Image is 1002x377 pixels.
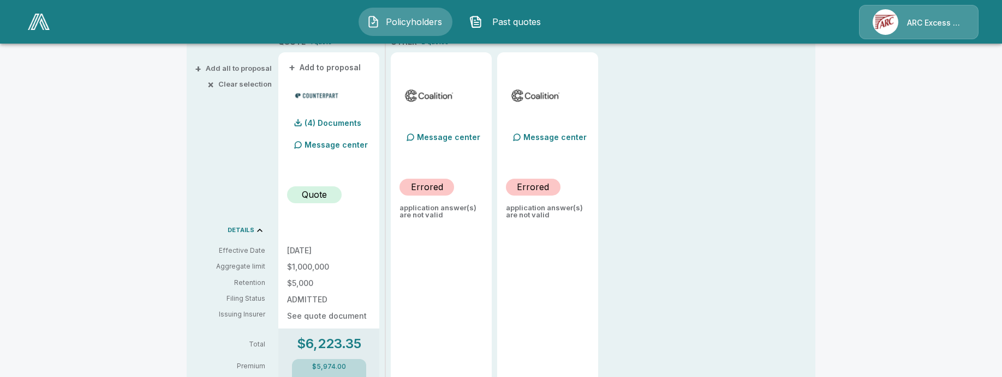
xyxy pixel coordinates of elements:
img: AA Logo [28,14,50,30]
p: Filing Status [195,294,265,303]
p: (4) Documents [305,119,361,127]
p: $5,974.00 [312,363,346,370]
p: Aggregate limit [195,262,265,271]
p: Premium [195,363,274,369]
p: $5,000 [287,279,371,287]
span: Past quotes [487,15,547,28]
p: ADMITTED [287,296,371,303]
button: ×Clear selection [210,81,272,88]
p: DETAILS [228,227,254,233]
img: coalitionmladmitted [404,87,455,104]
p: Message center [417,131,480,143]
img: counterpartmladmitted [291,87,342,104]
button: +Add to proposal [287,62,363,74]
p: Message center [523,131,587,143]
a: Agency IconARC Excess & Surplus [859,5,979,39]
img: Policyholders Icon [367,15,380,28]
img: Agency Icon [873,9,898,35]
p: application answer(s) are not valid [506,204,589,218]
p: application answer(s) are not valid [399,204,483,218]
p: Errored [411,180,443,193]
span: + [289,64,295,71]
img: coalitionmlsurplus [510,87,561,104]
p: [DATE] [287,247,371,254]
p: Quote [302,188,327,201]
span: × [207,81,214,88]
p: Issuing Insurer [195,309,265,319]
p: $1,000,000 [287,263,371,271]
p: Message center [305,139,368,150]
p: $6,223.35 [297,337,361,350]
p: Total [195,341,274,348]
button: Policyholders IconPolicyholders [359,8,452,36]
p: Retention [195,278,265,288]
button: Past quotes IconPast quotes [461,8,555,36]
p: See quote document [287,312,371,320]
button: +Add all to proposal [197,65,272,72]
span: Policyholders [384,15,444,28]
p: ARC Excess & Surplus [907,17,965,28]
span: + [195,65,201,72]
p: Errored [517,180,549,193]
p: Effective Date [195,246,265,256]
img: Past quotes Icon [469,15,482,28]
